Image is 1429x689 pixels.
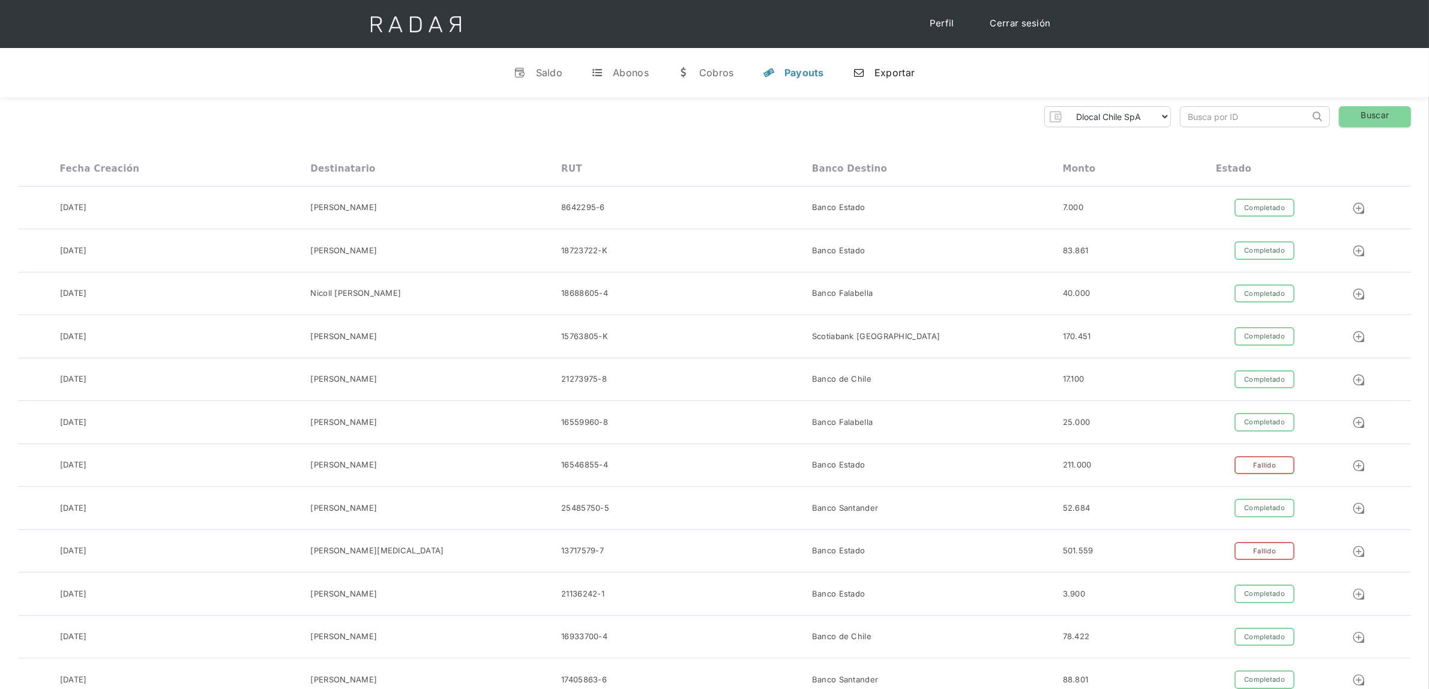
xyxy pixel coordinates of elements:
div: 78.422 [1063,631,1090,643]
img: Detalle [1352,287,1365,301]
div: 52.684 [1063,502,1091,514]
div: Banco Estado [812,245,865,257]
div: 170.451 [1063,331,1091,343]
div: 21136242-1 [561,588,604,600]
div: [PERSON_NAME][MEDICAL_DATA] [310,545,444,557]
div: [DATE] [60,417,87,429]
div: 21273975-8 [561,373,607,385]
div: Scotiabank [GEOGRAPHIC_DATA] [812,331,940,343]
div: 7.000 [1063,202,1084,214]
div: [PERSON_NAME] [310,245,377,257]
div: v [514,67,526,79]
div: Monto [1063,163,1096,174]
div: 17.100 [1063,373,1085,385]
div: Fallido [1235,542,1295,561]
div: Banco Estado [812,588,865,600]
div: Payouts [784,67,824,79]
a: Cerrar sesión [978,12,1063,35]
div: 25.000 [1063,417,1091,429]
a: Perfil [918,12,966,35]
div: [PERSON_NAME] [310,631,377,643]
div: Exportar [874,67,915,79]
div: 88.801 [1063,674,1089,686]
div: Completado [1235,199,1295,217]
div: 16546855-4 [561,459,608,471]
div: [DATE] [60,202,87,214]
div: Cobros [699,67,734,79]
div: 17405863-6 [561,674,607,686]
div: Nicoll [PERSON_NAME] [310,287,401,299]
div: 16933700-4 [561,631,607,643]
div: Completado [1235,327,1295,346]
div: 211.000 [1063,459,1092,471]
div: 15763805-K [561,331,608,343]
img: Detalle [1352,244,1365,257]
div: 8642295-6 [561,202,605,214]
div: Banco Estado [812,545,865,557]
div: Completado [1235,585,1295,603]
div: 40.000 [1063,287,1091,299]
div: [DATE] [60,502,87,514]
div: Banco Falabella [812,417,873,429]
div: [DATE] [60,588,87,600]
img: Detalle [1352,202,1365,215]
img: Detalle [1352,673,1365,687]
div: 16559960-8 [561,417,608,429]
div: Banco de Chile [812,373,871,385]
div: Completado [1235,670,1295,689]
div: Fecha creación [60,163,140,174]
div: [PERSON_NAME] [310,202,377,214]
div: Banco de Chile [812,631,871,643]
div: w [678,67,690,79]
div: [DATE] [60,245,87,257]
img: Detalle [1352,373,1365,387]
div: 25485750-5 [561,502,609,514]
a: Buscar [1339,106,1411,127]
img: Detalle [1352,330,1365,343]
div: Banco destino [812,163,887,174]
div: Saldo [536,67,563,79]
div: Banco Santander [812,502,879,514]
div: [DATE] [60,459,87,471]
div: 18723722-K [561,245,607,257]
div: RUT [561,163,582,174]
form: Form [1044,106,1171,127]
div: 83.861 [1063,245,1089,257]
div: [PERSON_NAME] [310,588,377,600]
div: Completado [1235,499,1295,517]
img: Detalle [1352,588,1365,601]
div: Banco Estado [812,202,865,214]
div: [DATE] [60,331,87,343]
div: [PERSON_NAME] [310,459,377,471]
div: Estado [1216,163,1251,174]
div: Banco Santander [812,674,879,686]
div: Completado [1235,370,1295,389]
div: [DATE] [60,631,87,643]
div: [DATE] [60,373,87,385]
div: [DATE] [60,287,87,299]
div: 501.559 [1063,545,1094,557]
div: [DATE] [60,674,87,686]
div: [PERSON_NAME] [310,674,377,686]
div: Completado [1235,628,1295,646]
div: 13717579-7 [561,545,604,557]
img: Detalle [1352,545,1365,558]
div: Completado [1235,241,1295,260]
div: 3.900 [1063,588,1086,600]
input: Busca por ID [1181,107,1310,127]
div: 18688605-4 [561,287,608,299]
div: n [853,67,865,79]
div: Abonos [613,67,649,79]
div: Completado [1235,284,1295,303]
div: Banco Falabella [812,287,873,299]
div: [PERSON_NAME] [310,373,377,385]
div: [DATE] [60,545,87,557]
img: Detalle [1352,631,1365,644]
div: Banco Estado [812,459,865,471]
img: Detalle [1352,459,1365,472]
div: [PERSON_NAME] [310,502,377,514]
img: Detalle [1352,416,1365,429]
img: Detalle [1352,502,1365,515]
div: Fallido [1235,456,1295,475]
div: [PERSON_NAME] [310,331,377,343]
